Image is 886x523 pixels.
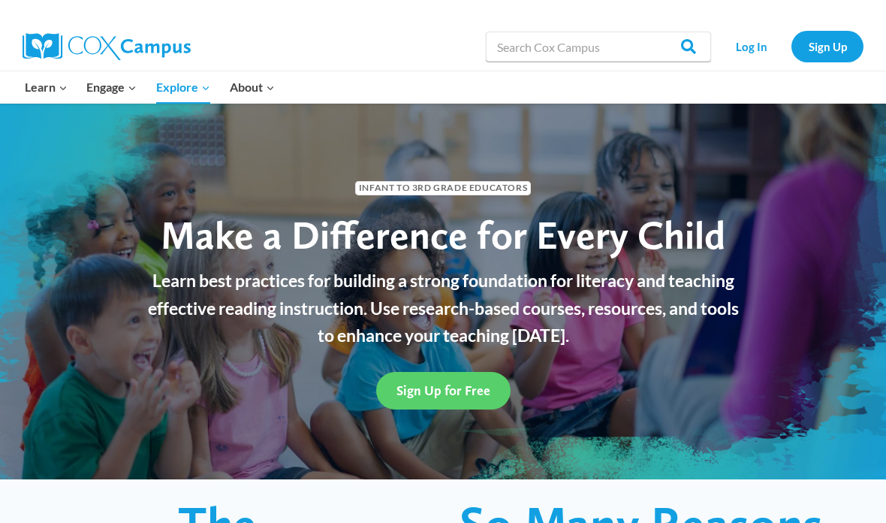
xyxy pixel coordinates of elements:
a: Sign Up for Free [376,372,511,409]
nav: Secondary Navigation [719,31,863,62]
p: Learn best practices for building a strong foundation for literacy and teaching effective reading... [139,267,747,349]
a: Log In [719,31,784,62]
span: Engage [86,77,137,97]
a: Sign Up [791,31,863,62]
input: Search Cox Campus [486,32,711,62]
span: Infant to 3rd Grade Educators [355,181,531,195]
span: Sign Up for Free [396,382,490,398]
span: Make a Difference for Every Child [161,211,725,258]
nav: Primary Navigation [15,71,284,103]
span: Explore [156,77,210,97]
span: About [230,77,275,97]
span: Learn [25,77,68,97]
img: Cox Campus [23,33,191,60]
